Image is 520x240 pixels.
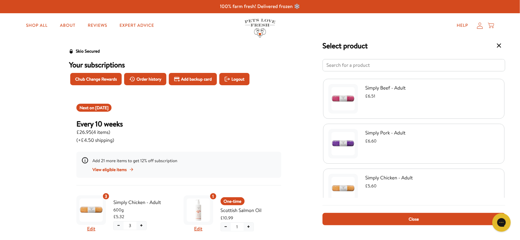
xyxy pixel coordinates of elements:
a: Reviews [83,19,112,32]
a: Help [452,19,473,32]
img: beefwhitesq_256x256.jpg [331,87,355,110]
span: Simply Pork - Adult [365,129,406,137]
span: £6.51 [365,93,376,99]
h3: Select product [323,41,368,50]
span: Simply Beef - Adult [365,84,406,92]
span: Simply Chicken - Adult [365,174,413,182]
img: chickenwhitebackgroundcopy_256x256.jpg [331,177,355,200]
button: Close [323,213,505,225]
a: Shop All [21,19,52,32]
span: £6.60 [365,138,377,144]
span: Close [409,216,419,222]
iframe: Gorgias live chat messenger [489,211,514,234]
input: Search for a product [323,59,505,71]
div: Select product [308,25,520,240]
a: Expert Advice [115,19,159,32]
span: £5.60 [365,183,377,189]
img: Pets Love Fresh [245,19,275,38]
a: About [55,19,80,32]
img: porkwhitesq_256x256.png [331,132,355,155]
